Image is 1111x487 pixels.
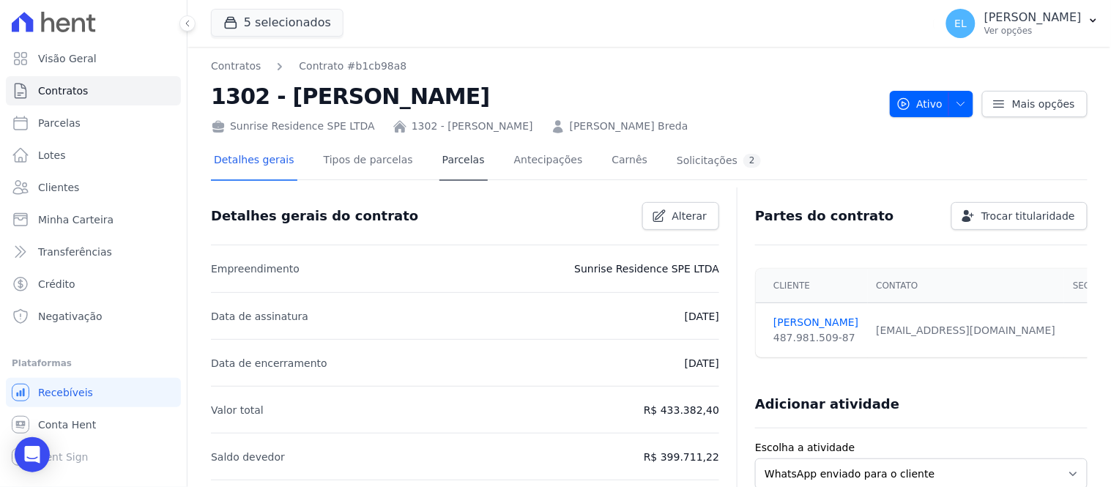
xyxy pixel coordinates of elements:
button: 5 selecionados [211,9,343,37]
span: Alterar [672,209,707,223]
p: Empreendimento [211,260,300,278]
div: Plataformas [12,354,175,372]
p: Saldo devedor [211,448,285,466]
p: Ver opções [984,25,1082,37]
nav: Breadcrumb [211,59,878,74]
span: EL [955,18,967,29]
a: Contratos [6,76,181,105]
a: Crédito [6,269,181,299]
a: Contrato #b1cb98a8 [299,59,406,74]
a: Negativação [6,302,181,331]
a: [PERSON_NAME] [773,315,858,330]
a: Solicitações2 [674,142,764,181]
p: Sunrise Residence SPE LTDA [574,260,719,278]
p: R$ 399.711,22 [644,448,719,466]
button: Ativo [890,91,974,117]
nav: Breadcrumb [211,59,406,74]
a: Tipos de parcelas [321,142,416,181]
span: Mais opções [1012,97,1075,111]
p: Valor total [211,401,264,419]
span: Visão Geral [38,51,97,66]
button: EL [PERSON_NAME] Ver opções [934,3,1111,44]
a: Mais opções [982,91,1088,117]
label: Escolha a atividade [755,440,1088,456]
h3: Partes do contrato [755,207,894,225]
a: Recebíveis [6,378,181,407]
span: Conta Hent [38,417,96,432]
h3: Detalhes gerais do contrato [211,207,418,225]
a: Parcelas [439,142,488,181]
span: Clientes [38,180,79,195]
a: Parcelas [6,108,181,138]
th: Cliente [756,269,867,303]
a: Trocar titularidade [951,202,1088,230]
p: Data de assinatura [211,308,308,325]
p: R$ 433.382,40 [644,401,719,419]
a: Alterar [642,202,720,230]
a: Transferências [6,237,181,267]
span: Crédito [38,277,75,291]
span: Ativo [896,91,943,117]
a: Detalhes gerais [211,142,297,181]
span: Contratos [38,83,88,98]
span: Parcelas [38,116,81,130]
span: Trocar titularidade [981,209,1075,223]
a: Carnês [609,142,650,181]
span: Recebíveis [38,385,93,400]
a: Conta Hent [6,410,181,439]
p: [PERSON_NAME] [984,10,1082,25]
p: [DATE] [685,354,719,372]
a: Minha Carteira [6,205,181,234]
span: Lotes [38,148,66,163]
div: Sunrise Residence SPE LTDA [211,119,375,134]
a: Visão Geral [6,44,181,73]
div: [EMAIL_ADDRESS][DOMAIN_NAME] [877,323,1056,338]
span: Minha Carteira [38,212,114,227]
a: Contratos [211,59,261,74]
a: Lotes [6,141,181,170]
a: 1302 - [PERSON_NAME] [412,119,533,134]
p: [DATE] [685,308,719,325]
span: Negativação [38,309,103,324]
h3: Adicionar atividade [755,395,899,413]
h2: 1302 - [PERSON_NAME] [211,80,878,113]
div: Open Intercom Messenger [15,437,50,472]
a: [PERSON_NAME] Breda [570,119,688,134]
th: Contato [868,269,1065,303]
div: 2 [743,154,761,168]
a: Clientes [6,173,181,202]
div: 487.981.509-87 [773,330,858,346]
div: Solicitações [677,154,761,168]
a: Antecipações [511,142,586,181]
span: Transferências [38,245,112,259]
p: Data de encerramento [211,354,327,372]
